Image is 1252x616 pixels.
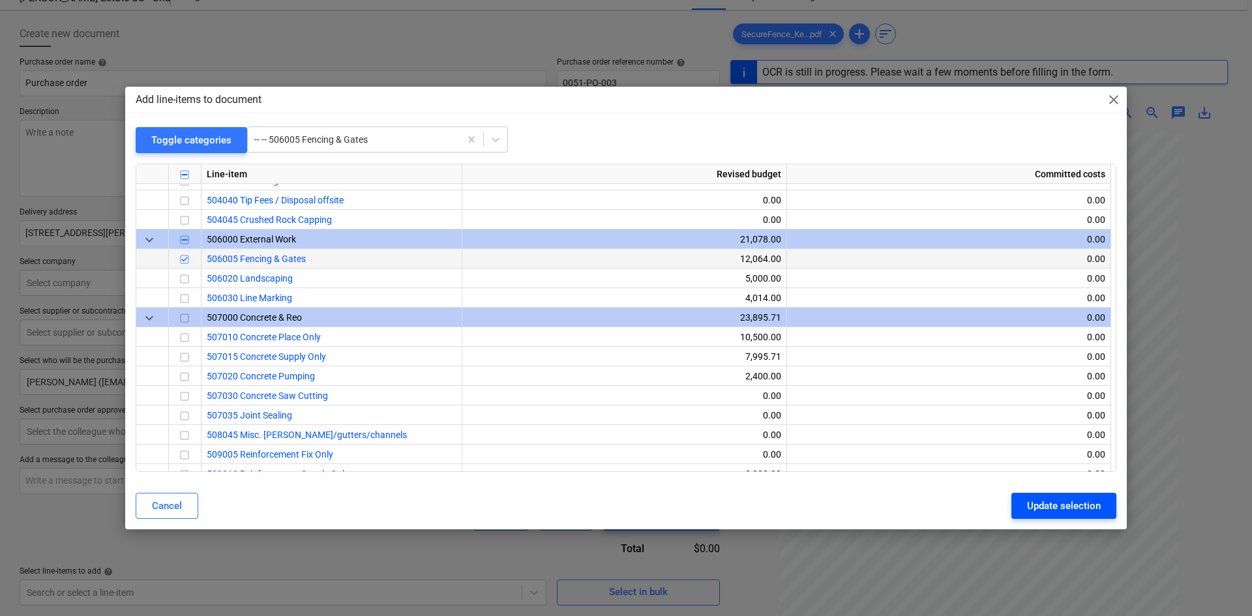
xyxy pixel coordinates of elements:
[468,445,781,464] div: 0.00
[792,229,1105,249] div: 0.00
[207,293,292,303] a: 506030 Line Marking
[792,269,1105,288] div: 0.00
[207,449,333,460] a: 509005 Reinforcement Fix Only
[792,464,1105,484] div: 0.00
[1011,493,1116,519] button: Update selection
[207,195,344,205] a: 504040 Tip Fees / Disposal offsite
[792,425,1105,445] div: 0.00
[152,497,182,514] div: Cancel
[468,405,781,425] div: 0.00
[462,164,787,184] div: Revised budget
[1106,92,1122,108] span: close
[468,386,781,405] div: 0.00
[1187,553,1252,616] iframe: Chat Widget
[207,390,328,401] a: 507030 Concrete Saw Cutting
[792,249,1105,269] div: 0.00
[207,254,306,264] a: 506005 Fencing & Gates
[468,425,781,445] div: 0.00
[787,164,1111,184] div: Committed costs
[792,288,1105,308] div: 0.00
[151,132,231,149] div: Toggle categories
[207,332,321,342] a: 507010 Concrete Place Only
[136,92,261,108] p: Add line-items to document
[468,269,781,288] div: 5,000.00
[468,210,781,229] div: 0.00
[142,232,157,248] span: keyboard_arrow_down
[792,347,1105,366] div: 0.00
[468,229,781,249] div: 21,078.00
[142,310,157,326] span: keyboard_arrow_down
[207,214,332,225] a: 504045 Crushed Rock Capping
[136,493,198,519] button: Cancel
[792,190,1105,210] div: 0.00
[207,469,349,479] a: 509010 Reinforcement Supply Only
[792,445,1105,464] div: 0.00
[207,410,292,420] a: 507035 Joint Sealing
[792,386,1105,405] div: 0.00
[136,127,247,153] button: Toggle categories
[468,308,781,327] div: 23,895.71
[207,430,407,440] span: 508045 Misc. Kerbs/gutters/channels
[468,249,781,269] div: 12,064.00
[1027,497,1101,514] div: Update selection
[468,347,781,366] div: 7,995.71
[468,190,781,210] div: 0.00
[468,464,781,484] div: 3,000.00
[201,164,462,184] div: Line-item
[207,371,315,381] a: 507020 Concrete Pumping
[468,366,781,386] div: 2,400.00
[207,273,293,284] a: 506020 Landscaping
[792,210,1105,229] div: 0.00
[207,351,326,362] a: 507015 Concrete Supply Only
[207,234,296,244] span: 506000 External Work
[468,288,781,308] div: 4,014.00
[792,366,1105,386] div: 0.00
[468,327,781,347] div: 10,500.00
[207,430,407,440] a: 508045 Misc. [PERSON_NAME]/gutters/channels
[792,405,1105,425] div: 0.00
[792,308,1105,327] div: 0.00
[207,312,302,323] span: 507000 Concrete & Reo
[792,327,1105,347] div: 0.00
